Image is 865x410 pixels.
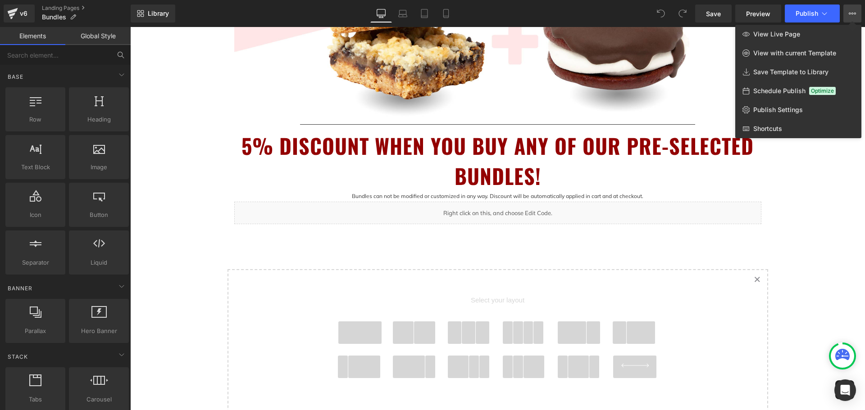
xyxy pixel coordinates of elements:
a: Laptop [392,5,414,23]
span: Hero Banner [72,326,126,336]
a: New Library [131,5,175,23]
span: Row [8,115,63,124]
span: Banner [7,284,33,293]
span: Bundles [42,14,66,21]
a: Desktop [370,5,392,23]
span: Button [72,210,126,220]
button: View Live PageView with current TemplateSave Template to LibrarySchedule PublishOptimizePublish S... [843,5,861,23]
div: Open Intercom Messenger [834,379,856,401]
a: v6 [4,5,35,23]
span: Library [148,9,169,18]
span: Save Template to Library [753,68,829,76]
a: Global Style [65,27,131,45]
h1: 5% DISCOUNT WHEN YOU BUY ANY OF OUR PRE-SELECTED BUNDLES! [104,104,631,163]
span: Optimize [809,87,836,95]
a: Mobile [435,5,457,23]
span: View Live Page [753,30,800,38]
span: Tabs [8,395,63,404]
a: Landing Pages [42,5,131,12]
span: Parallax [8,326,63,336]
span: Text Block [8,162,63,172]
span: Separator [8,258,63,267]
span: Shortcuts [753,125,782,133]
span: Base [7,72,24,81]
a: Tablet [414,5,435,23]
span: Publish [796,10,818,17]
span: Icon [8,210,63,220]
span: Preview [746,9,770,18]
span: Save [706,9,721,18]
div: v6 [18,8,29,19]
a: Preview [735,5,781,23]
span: Image [72,162,126,172]
p: Bundles can not be modified or customized in any way. Discount will be automatically applied in c... [104,164,631,175]
button: Undo [652,5,670,23]
button: Redo [674,5,692,23]
span: Liquid [72,258,126,267]
span: Schedule Publish [753,87,806,95]
span: View with current Template [753,49,836,57]
span: Stack [7,352,29,361]
span: Select your layout [201,257,534,295]
span: Publish Settings [753,106,803,114]
span: Carousel [72,395,126,404]
span: Heading [72,115,126,124]
button: Publish [785,5,840,23]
